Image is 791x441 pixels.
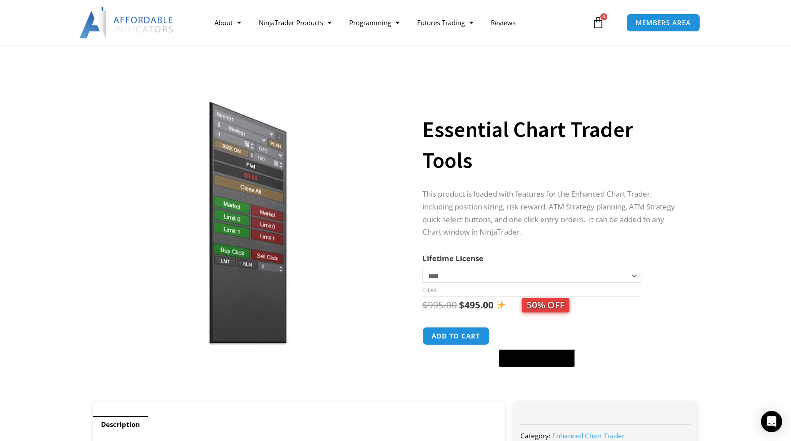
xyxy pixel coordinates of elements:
span: Category: [520,431,550,440]
span: MEMBERS AREA [636,19,691,26]
img: Essential Chart Trader Tools [106,100,390,345]
button: Add to cart [422,327,490,345]
nav: Menu [206,12,590,33]
iframe: PayPal Message 1 [422,373,680,380]
h1: Essential Chart Trader Tools [422,114,680,176]
bdi: 495.00 [459,299,493,311]
a: NinjaTrader Products [250,12,340,33]
div: Open Intercom Messenger [761,411,782,432]
a: Programming [340,12,408,33]
a: Futures Trading [408,12,482,33]
iframe: Secure express checkout frame [497,326,576,347]
p: This product is loaded with features for the Enhanced Chart Trader, including position sizing, ri... [422,188,680,239]
span: 50% OFF [522,298,569,312]
a: 0 [579,10,618,35]
img: ✨ [496,300,505,309]
bdi: 995.00 [422,299,457,311]
a: Clear options [422,287,436,293]
span: 0 [600,13,607,20]
span: $ [422,299,428,311]
button: Buy with GPay [499,350,575,367]
a: Reviews [482,12,524,33]
a: About [206,12,250,33]
a: Description [93,416,148,433]
a: MEMBERS AREA [626,14,700,32]
span: $ [459,299,464,311]
label: Lifetime License [422,253,483,263]
a: Enhanced Chart Trader [552,431,625,440]
img: LogoAI | Affordable Indicators – NinjaTrader [79,7,174,38]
